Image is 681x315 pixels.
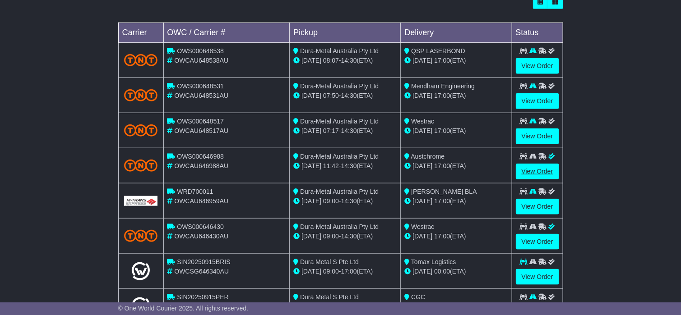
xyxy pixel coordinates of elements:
div: - (ETA) [293,126,397,136]
div: (ETA) [404,232,508,241]
span: OWS000646988 [177,153,224,160]
span: WRD700011 [177,188,213,195]
span: Dura-Metal Australia Pty Ltd [300,188,379,195]
span: OWS000648538 [177,47,224,55]
span: OWCAU646988AU [174,162,228,169]
img: TNT_Domestic.png [124,160,158,172]
span: [DATE] [412,197,432,205]
span: Dura-Metal Australia Pty Ltd [300,82,379,90]
img: Light [132,262,150,280]
span: [DATE] [412,92,432,99]
span: © One World Courier 2025. All rights reserved. [118,305,249,312]
span: [DATE] [301,92,321,99]
div: - (ETA) [293,91,397,100]
span: 00:00 [434,268,450,275]
span: [DATE] [412,127,432,134]
span: [DATE] [301,197,321,205]
span: 07:50 [323,92,339,99]
span: Dura-Metal Australia Pty Ltd [300,47,379,55]
span: CGC [411,293,425,301]
div: - (ETA) [293,267,397,276]
span: [DATE] [301,162,321,169]
div: - (ETA) [293,196,397,206]
span: SIN20250915BRIS [177,258,230,265]
span: Westrac [411,118,434,125]
div: (ETA) [404,56,508,65]
img: TNT_Domestic.png [124,89,158,101]
a: View Order [516,269,559,285]
span: SIN20250915PER [177,293,228,301]
span: OWCAU648531AU [174,92,228,99]
div: (ETA) [404,196,508,206]
span: [DATE] [301,268,321,275]
span: OWCSG646340AU [174,268,229,275]
td: Status [512,23,563,43]
a: View Order [516,93,559,109]
span: OWCAU646959AU [174,197,228,205]
td: Pickup [290,23,401,43]
span: OWS000646430 [177,223,224,230]
span: 17:00 [434,92,450,99]
span: 09:00 [323,268,339,275]
div: (ETA) [404,161,508,171]
span: [PERSON_NAME] BLA [411,188,477,195]
span: Austchrome [411,153,445,160]
img: TNT_Domestic.png [124,230,158,242]
div: - (ETA) [293,161,397,171]
span: 08:07 [323,57,339,64]
div: - (ETA) [293,232,397,241]
div: - (ETA) [293,56,397,65]
span: 07:17 [323,127,339,134]
span: OWCAU646430AU [174,233,228,240]
span: OWCAU648538AU [174,57,228,64]
img: TNT_Domestic.png [124,54,158,66]
span: 14:30 [341,233,357,240]
a: View Order [516,128,559,144]
a: View Order [516,234,559,250]
span: 17:00 [341,268,357,275]
span: [DATE] [301,57,321,64]
span: 17:00 [434,162,450,169]
span: 09:00 [323,197,339,205]
td: OWC / Carrier # [163,23,290,43]
span: 17:00 [434,233,450,240]
span: Dura-Metal Australia Pty Ltd [300,118,379,125]
span: OWCAU648517AU [174,127,228,134]
span: [DATE] [301,127,321,134]
span: [DATE] [412,162,432,169]
span: Dura Metal S Pte Ltd [300,258,359,265]
a: View Order [516,164,559,179]
span: Dura Metal S Pte Ltd [300,293,359,301]
span: 09:00 [323,233,339,240]
span: 11:42 [323,162,339,169]
span: 14:30 [341,162,357,169]
span: 17:00 [434,197,450,205]
a: View Order [516,58,559,74]
span: Mendham Engineering [411,82,475,90]
span: QSP LASERBOND [411,47,465,55]
span: OWS000648517 [177,118,224,125]
div: (ETA) [404,126,508,136]
td: Delivery [401,23,512,43]
span: OWS000648531 [177,82,224,90]
td: Carrier [118,23,163,43]
span: [DATE] [412,233,432,240]
span: 14:30 [341,92,357,99]
span: Dura-Metal Australia Pty Ltd [300,153,379,160]
span: Westrac [411,223,434,230]
a: View Order [516,199,559,215]
span: 14:30 [341,57,357,64]
span: Tomax Logistics [411,258,456,265]
span: [DATE] [412,268,432,275]
span: [DATE] [412,57,432,64]
span: Dura-Metal Australia Pty Ltd [300,223,379,230]
span: [DATE] [301,233,321,240]
span: 17:00 [434,127,450,134]
div: (ETA) [404,91,508,100]
span: 14:30 [341,127,357,134]
img: GetCarrierServiceLogo [124,196,158,206]
span: 17:00 [434,57,450,64]
div: (ETA) [404,267,508,276]
img: TNT_Domestic.png [124,124,158,137]
span: 14:30 [341,197,357,205]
